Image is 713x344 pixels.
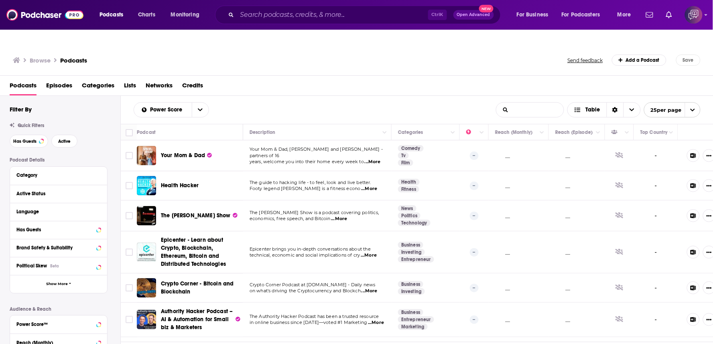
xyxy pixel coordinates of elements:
[126,182,133,189] span: Toggle select row
[137,243,156,262] a: Epicenter - Learn about Crypto, Blockchain, Ethereum, Bitcoin and Distributed Technologies
[171,9,199,20] span: Monitoring
[470,316,479,324] p: --
[16,206,101,217] button: Language
[655,211,657,221] span: -
[479,5,494,12] span: New
[161,152,212,160] a: Your Mom & Dad
[250,186,361,191] span: Footy legend [PERSON_NAME] is a fitness econo
[250,246,371,252] span: Epicenter brings you in-depth conversations about the
[555,152,571,159] p: __
[612,55,667,66] a: Add a Podcast
[250,127,275,137] div: Description
[676,55,701,66] button: Save
[161,280,234,295] span: Crypto Corner - Bitcoin and Blockchain
[133,8,160,21] a: Charts
[126,152,133,159] span: Toggle select row
[16,245,94,251] div: Brand Safety & Suitability
[618,9,631,20] span: More
[470,212,479,220] p: --
[150,107,185,113] span: Power Score
[557,8,612,21] button: open menu
[643,8,656,22] a: Show notifications dropdown
[137,310,156,329] a: Authority Hacker Podcast – AI & Automation for Small biz & Marketers
[16,170,101,180] button: Category
[10,157,108,163] p: Podcast Details
[453,10,494,20] button: Open AdvancedNew
[58,139,71,144] span: Active
[398,281,423,287] a: Business
[495,212,510,219] p: __
[161,212,238,220] a: The [PERSON_NAME] Show
[555,127,593,137] div: Reach (Episode)
[50,263,59,269] div: Beta
[398,186,419,192] a: Fitness
[30,57,51,64] h3: Browse
[398,179,420,185] a: Health
[511,8,559,21] button: open menu
[137,278,156,297] img: Crypto Corner - Bitcoin and Blockchain
[237,8,428,21] input: Search podcasts, credits, & more...
[16,243,101,253] button: Brand Safety & Suitability
[398,160,413,166] a: Film
[448,128,458,138] button: Column Actions
[593,128,603,138] button: Column Actions
[100,9,123,20] span: Podcasts
[607,103,624,117] div: Sort Direction
[685,6,703,24] img: User Profile
[611,127,623,137] div: Has Guests
[555,249,571,256] p: __
[537,128,547,138] button: Column Actions
[250,314,379,319] span: The Authority Hacker Podcast has been a trusted resource
[495,249,510,256] p: __
[586,107,600,113] span: Table
[161,182,199,190] a: Health Hacker
[663,8,675,22] a: Show notifications dropdown
[192,103,209,117] button: open menu
[10,275,107,293] button: Show More
[137,146,156,165] a: Your Mom & Dad
[495,127,532,137] div: Reach (Monthly)
[10,105,32,113] h2: Filter By
[16,209,95,214] div: Language
[6,7,83,22] a: Podchaser - Follow, Share and Rate Podcasts
[622,128,632,138] button: Column Actions
[60,57,87,64] a: Podcasts
[137,206,156,225] a: The Peter McCormack Show
[398,127,423,137] div: Categories
[655,248,657,257] span: -
[82,79,114,95] span: Categories
[517,9,548,20] span: For Business
[361,186,377,192] span: ...More
[555,316,571,323] p: __
[126,249,133,256] span: Toggle select row
[398,242,423,248] a: Business
[470,152,479,160] p: --
[161,152,205,159] span: Your Mom & Dad
[640,127,668,137] div: Top Country
[137,176,156,195] img: Health Hacker
[250,252,360,258] span: technical, economic and social implications of cry
[46,79,72,95] a: Episodes
[124,79,136,95] span: Lists
[250,146,383,158] span: Your Mom & Dad, [PERSON_NAME] and [PERSON_NAME] - partners of 16
[398,256,434,263] a: Entrepreneur
[362,288,378,294] span: ...More
[16,172,95,178] div: Category
[134,102,209,117] h2: Choose List sort
[361,252,377,259] span: ...More
[10,79,37,95] span: Podcasts
[13,139,37,144] span: Has Guests
[612,8,641,21] button: open menu
[565,57,605,64] button: Send feedback
[250,288,361,293] span: on what's driving the Cryptocurrency and Blockch
[466,127,477,137] div: Power Score
[457,13,490,17] span: Open Advanced
[555,182,571,189] p: __
[685,6,703,24] button: Show profile menu
[161,308,233,331] span: Authority Hacker Podcast – AI & Automation for Small biz & Marketers
[146,79,173,95] span: Networks
[331,216,347,222] span: ...More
